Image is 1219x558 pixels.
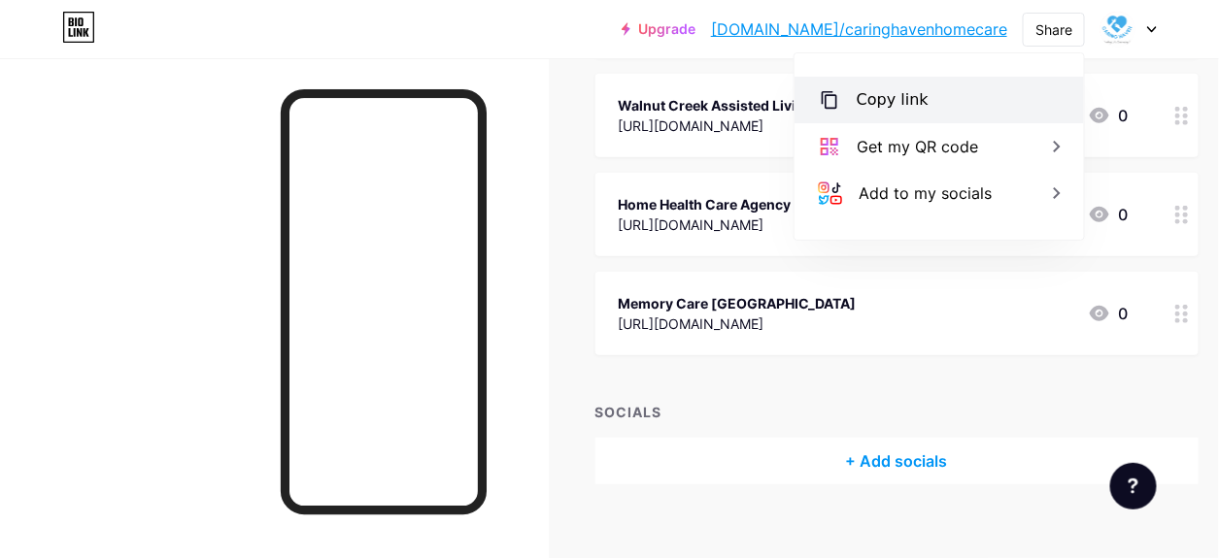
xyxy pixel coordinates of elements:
[619,313,857,334] div: [URL][DOMAIN_NAME]
[595,438,1199,484] div: + Add socials
[619,214,792,235] div: [URL][DOMAIN_NAME]
[1100,11,1136,48] img: caringhavenhomecare
[1088,302,1129,325] div: 0
[619,115,935,136] div: [URL][DOMAIN_NAME]
[1035,19,1072,40] div: Share
[1088,203,1129,226] div: 0
[619,95,935,115] div: Walnut Creek Assisted Living and Memory Care
[711,17,1007,41] a: [DOMAIN_NAME]/caringhavenhomecare
[857,135,978,158] div: Get my QR code
[1088,104,1129,127] div: 0
[619,293,857,313] div: Memory Care [GEOGRAPHIC_DATA]
[857,88,929,112] div: Copy link
[595,402,1199,422] div: SOCIALS
[622,21,695,37] a: Upgrade
[859,181,992,205] div: Add to my socials
[619,194,792,214] div: Home Health Care Agency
